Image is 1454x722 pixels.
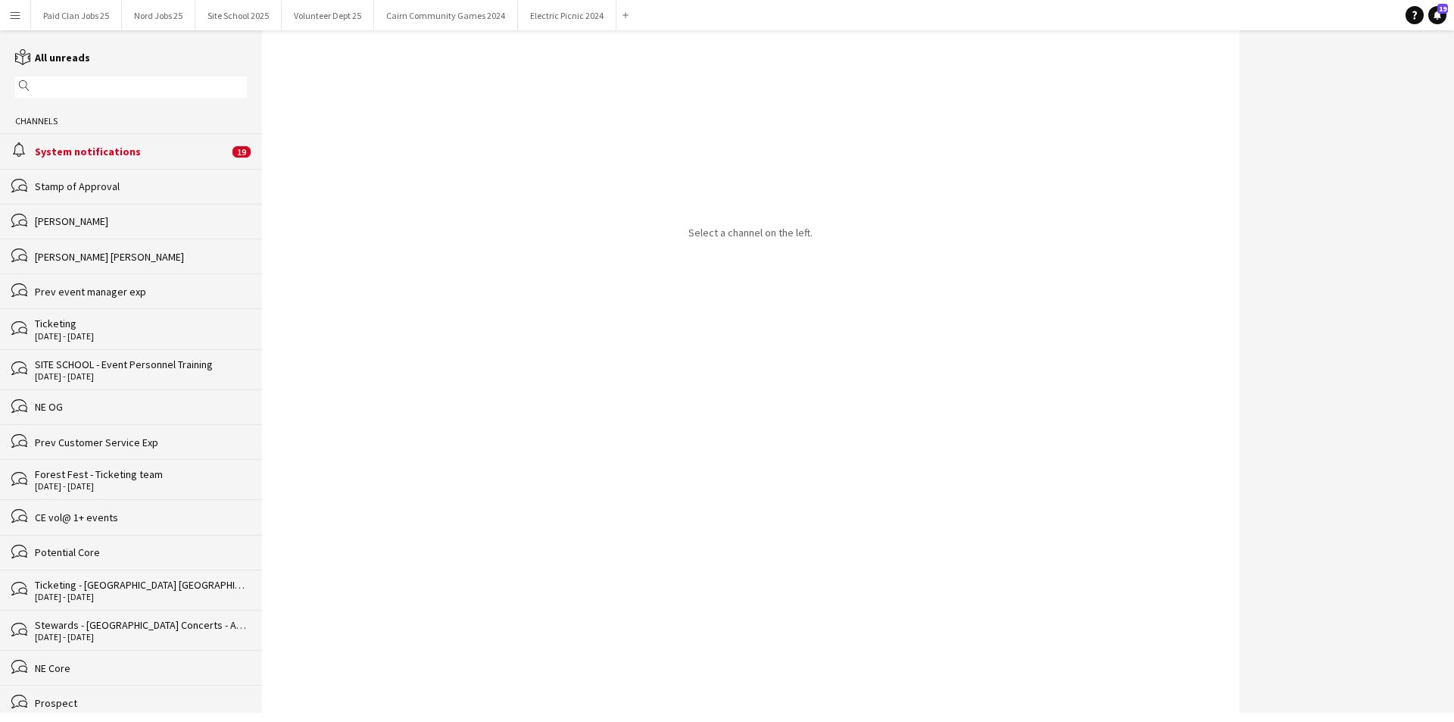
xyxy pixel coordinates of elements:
div: Stewards - [GEOGRAPHIC_DATA] Concerts - All Dates [35,618,247,632]
div: [DATE] - [DATE] [35,371,247,382]
p: Select a channel on the left. [688,226,813,239]
div: [PERSON_NAME] [PERSON_NAME] [35,250,247,264]
div: NE OG [35,400,247,414]
div: Potential Core [35,545,247,559]
div: CE vol@ 1+ events [35,511,247,524]
button: Cairn Community Games 2024 [374,1,518,30]
div: Ticketing - [GEOGRAPHIC_DATA] [GEOGRAPHIC_DATA] [35,578,247,592]
a: All unreads [15,51,90,64]
div: [DATE] - [DATE] [35,592,247,602]
div: Prev event manager exp [35,285,247,298]
div: [PERSON_NAME] [35,214,247,228]
button: Nord Jobs 25 [122,1,195,30]
span: 19 [1437,4,1448,14]
div: [DATE] - [DATE] [35,481,247,492]
div: System notifications [35,145,229,158]
div: SITE SCHOOL - Event Personnel Training [35,358,247,371]
button: Volunteer Dept 25 [282,1,374,30]
div: [DATE] - [DATE] [35,632,247,642]
div: [DATE] - [DATE] [35,331,247,342]
div: Stamp of Approval [35,180,247,193]
div: Prospect [35,696,247,710]
div: NE Core [35,661,247,675]
button: Electric Picnic 2024 [518,1,616,30]
a: 19 [1428,6,1446,24]
div: Ticketing [35,317,247,330]
button: Site School 2025 [195,1,282,30]
button: Paid Clan Jobs 25 [31,1,122,30]
span: 19 [232,146,251,158]
div: Prev Customer Service Exp [35,436,247,449]
div: Forest Fest - Ticketing team [35,467,247,481]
